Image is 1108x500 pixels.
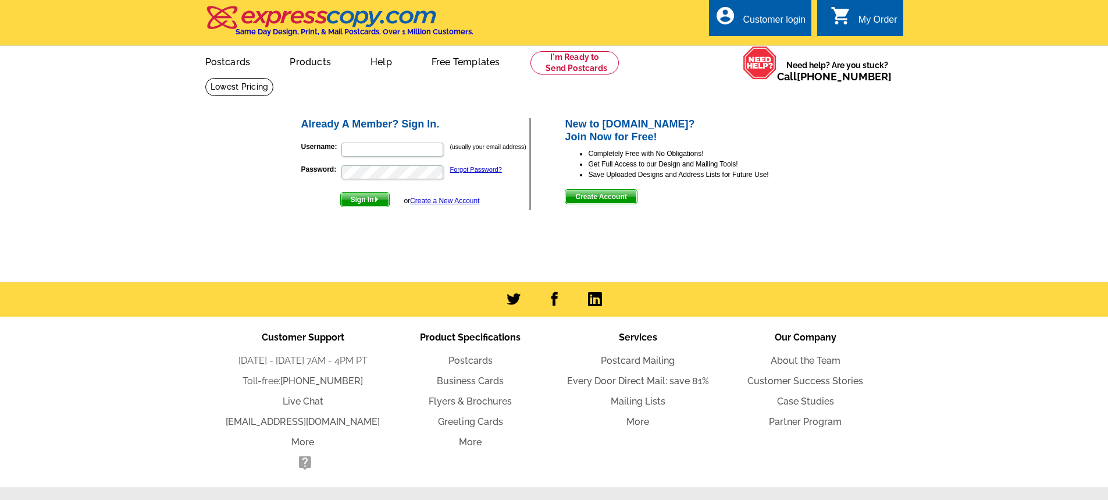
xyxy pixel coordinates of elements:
li: Save Uploaded Designs and Address Lists for Future Use! [588,169,808,180]
span: Product Specifications [420,332,521,343]
span: Our Company [775,332,836,343]
a: About the Team [771,355,840,366]
span: Services [619,332,657,343]
a: Greeting Cards [438,416,503,427]
i: account_circle [715,5,736,26]
a: shopping_cart My Order [831,13,897,27]
a: Case Studies [777,396,834,407]
a: Products [271,47,350,75]
h2: New to [DOMAIN_NAME]? Join Now for Free! [565,118,808,143]
a: Postcards [187,47,269,75]
a: Postcard Mailing [601,355,675,366]
a: [EMAIL_ADDRESS][DOMAIN_NAME] [226,416,380,427]
h4: Same Day Design, Print, & Mail Postcards. Over 1 Million Customers. [236,27,473,36]
i: shopping_cart [831,5,852,26]
a: Free Templates [413,47,519,75]
span: Create Account [565,190,636,204]
a: Forgot Password? [450,166,502,173]
span: Need help? Are you stuck? [777,59,897,83]
a: More [626,416,649,427]
a: Flyers & Brochures [429,396,512,407]
a: Postcards [448,355,493,366]
h2: Already A Member? Sign In. [301,118,530,131]
li: [DATE] - [DATE] 7AM - 4PM PT [219,354,387,368]
label: Username: [301,141,340,152]
a: account_circle Customer login [715,13,806,27]
button: Create Account [565,189,637,204]
a: Mailing Lists [611,396,665,407]
a: Help [352,47,411,75]
div: My Order [858,15,897,31]
a: [PHONE_NUMBER] [797,70,892,83]
span: Call [777,70,892,83]
a: More [459,437,482,448]
small: (usually your email address) [450,143,526,150]
a: Live Chat [283,396,323,407]
label: Password: [301,164,340,175]
a: Business Cards [437,375,504,386]
img: button-next-arrow-white.png [374,197,379,202]
li: Completely Free with No Obligations! [588,148,808,159]
li: Toll-free: [219,374,387,388]
a: [PHONE_NUMBER] [280,375,363,386]
a: Every Door Direct Mail: save 81% [567,375,709,386]
div: or [404,196,479,206]
a: Partner Program [769,416,842,427]
li: Get Full Access to our Design and Mailing Tools! [588,159,808,169]
span: Customer Support [262,332,344,343]
a: Customer Success Stories [747,375,863,386]
a: More [291,437,314,448]
div: Customer login [743,15,806,31]
button: Sign In [340,192,390,207]
span: Sign In [341,193,389,207]
a: Same Day Design, Print, & Mail Postcards. Over 1 Million Customers. [205,14,473,36]
a: Create a New Account [410,197,479,205]
img: help [743,46,777,80]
